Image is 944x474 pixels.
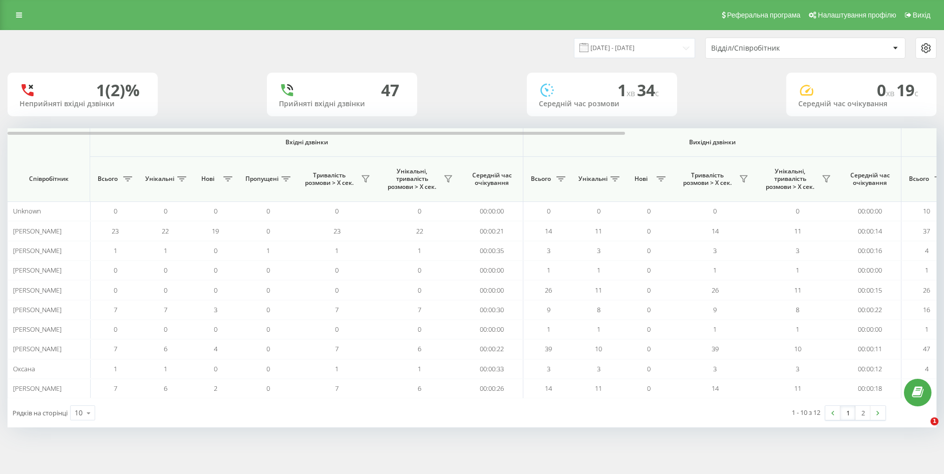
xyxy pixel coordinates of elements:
[164,344,167,353] span: 6
[647,206,651,215] span: 0
[114,246,117,255] span: 1
[547,305,550,314] span: 9
[794,226,801,235] span: 11
[335,325,339,334] span: 0
[712,344,719,353] span: 39
[886,88,896,99] span: хв
[647,384,651,393] span: 0
[877,79,896,101] span: 0
[112,226,119,235] span: 23
[712,226,719,235] span: 14
[245,175,278,183] span: Пропущені
[335,206,339,215] span: 0
[164,266,167,275] span: 0
[923,305,930,314] span: 16
[279,100,405,108] div: Прийняті вхідні дзвінки
[114,384,117,393] span: 7
[647,364,651,373] span: 0
[461,379,523,398] td: 00:00:26
[647,344,651,353] span: 0
[418,266,421,275] span: 0
[114,266,117,275] span: 0
[539,100,665,108] div: Середній час розмови
[214,206,217,215] span: 0
[617,79,637,101] span: 1
[418,286,421,295] span: 0
[840,406,855,420] a: 1
[266,206,270,215] span: 0
[335,305,339,314] span: 7
[418,325,421,334] span: 0
[713,266,717,275] span: 1
[923,206,930,215] span: 10
[796,305,799,314] span: 8
[547,138,878,146] span: Вихідні дзвінки
[855,406,870,420] a: 2
[796,364,799,373] span: 3
[266,325,270,334] span: 0
[713,305,717,314] span: 9
[418,384,421,393] span: 6
[547,206,550,215] span: 0
[595,384,602,393] span: 11
[461,280,523,300] td: 00:00:00
[547,266,550,275] span: 1
[910,417,934,441] iframe: Intercom live chat
[794,384,801,393] span: 11
[418,206,421,215] span: 0
[798,100,924,108] div: Середній час очікування
[637,79,659,101] span: 34
[75,408,83,418] div: 10
[597,266,600,275] span: 1
[647,226,651,235] span: 0
[839,201,901,221] td: 00:00:00
[712,384,719,393] span: 14
[381,81,399,100] div: 47
[334,226,341,235] span: 23
[727,11,801,19] span: Реферальна програма
[647,325,651,334] span: 0
[578,175,607,183] span: Унікальні
[214,325,217,334] span: 0
[597,206,600,215] span: 0
[164,206,167,215] span: 0
[418,305,421,314] span: 7
[214,364,217,373] span: 0
[597,364,600,373] span: 3
[925,266,928,275] span: 1
[461,339,523,359] td: 00:00:22
[214,384,217,393] span: 2
[794,344,801,353] span: 10
[164,246,167,255] span: 1
[923,286,930,295] span: 26
[647,266,651,275] span: 0
[266,286,270,295] span: 0
[713,325,717,334] span: 1
[114,325,117,334] span: 0
[647,246,651,255] span: 0
[713,364,717,373] span: 3
[300,171,358,187] span: Тривалість розмови > Х сек.
[335,286,339,295] span: 0
[925,246,928,255] span: 4
[468,171,515,187] span: Середній час очікування
[923,226,930,235] span: 37
[416,226,423,235] span: 22
[913,11,930,19] span: Вихід
[418,344,421,353] span: 6
[214,266,217,275] span: 0
[547,246,550,255] span: 3
[383,167,441,191] span: Унікальні, тривалість розмови > Х сек.
[925,364,928,373] span: 4
[164,364,167,373] span: 1
[655,88,659,99] span: c
[266,384,270,393] span: 0
[13,206,41,215] span: Unknown
[13,246,62,255] span: [PERSON_NAME]
[266,226,270,235] span: 0
[839,379,901,398] td: 00:00:18
[461,201,523,221] td: 00:00:00
[13,226,62,235] span: [PERSON_NAME]
[679,171,736,187] span: Тривалість розмови > Х сек.
[839,339,901,359] td: 00:00:11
